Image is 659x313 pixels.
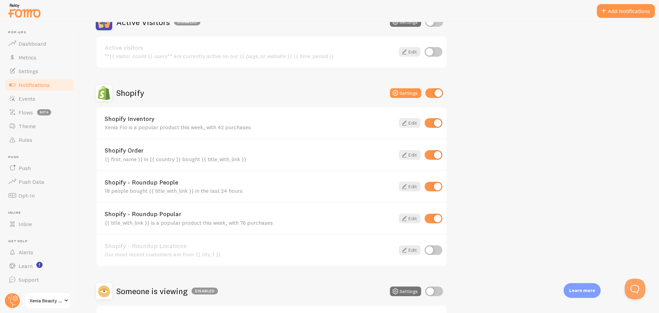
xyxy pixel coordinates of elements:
[8,155,75,159] span: Push
[37,109,51,115] span: beta
[105,156,395,162] div: {{ first_name }} in {{ country }} bought {{ title_with_link }}
[4,92,75,105] a: Events
[4,51,75,64] a: Metrics
[4,78,75,92] a: Notifications
[19,192,35,199] span: Opt-In
[174,19,200,25] div: Disabled
[30,297,62,305] span: Xenia Beauty Labs
[19,109,33,116] span: Flows
[19,123,36,130] span: Theme
[105,124,395,130] div: Xenia Flo is a popular product this week, with 42 purchases
[105,147,395,154] a: Shopify Order
[399,214,420,223] a: Edit
[399,118,420,128] a: Edit
[399,150,420,160] a: Edit
[4,189,75,202] a: Opt-In
[105,188,395,194] div: 18 people bought {{ title_with_link }} in the last 24 hours
[96,14,112,30] img: Active Visitors
[390,88,421,98] button: Settings
[105,45,395,51] a: Active visitors
[105,116,395,122] a: Shopify Inventory
[399,182,420,191] a: Edit
[116,286,218,297] h2: Someone is viewing
[399,47,420,57] a: Edit
[4,161,75,175] a: Push
[19,81,50,88] span: Notifications
[116,88,144,98] h2: Shopify
[19,136,32,143] span: Rules
[8,239,75,244] span: Get Help
[105,251,395,257] div: Our most recent customers are from {{ city_1 }}
[19,165,31,171] span: Push
[4,245,75,259] a: Alerts
[19,249,33,256] span: Alerts
[105,179,395,186] a: Shopify - Roundup People
[4,175,75,189] a: Push Data
[105,220,395,226] div: {{ title_with_link }} is a popular product this week, with 76 purchases
[625,279,645,299] iframe: Help Scout Beacon - Open
[19,95,35,102] span: Events
[116,17,200,27] h2: Active Visitors
[96,85,112,101] img: Shopify
[4,133,75,147] a: Rules
[390,17,421,27] button: Settings
[390,287,421,296] button: Settings
[4,119,75,133] a: Theme
[4,37,75,51] a: Dashboard
[399,245,420,255] a: Edit
[8,30,75,35] span: Pop-ups
[19,262,33,269] span: Learn
[105,211,395,217] a: Shopify - Roundup Popular
[105,243,395,249] a: Shopify - Roundup Locations
[8,211,75,215] span: Inline
[564,283,601,298] div: Learn more
[7,2,42,19] img: fomo-relay-logo-orange.svg
[4,105,75,119] a: Flows beta
[19,68,38,75] span: Settings
[19,221,32,227] span: Inline
[96,283,112,300] img: Someone is viewing
[19,40,46,47] span: Dashboard
[192,288,218,294] div: Disabled
[19,178,44,185] span: Push Data
[36,262,43,268] svg: <p>Watch New Feature Tutorials!</p>
[4,259,75,273] a: Learn
[4,273,75,287] a: Support
[4,217,75,231] a: Inline
[569,287,595,294] p: Learn more
[19,54,36,61] span: Metrics
[25,292,71,309] a: Xenia Beauty Labs
[4,64,75,78] a: Settings
[19,276,39,283] span: Support
[105,53,395,59] div: **{{ visitor_count }} users** are currently active on our {{ page_or_website }} {{ time_period }}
